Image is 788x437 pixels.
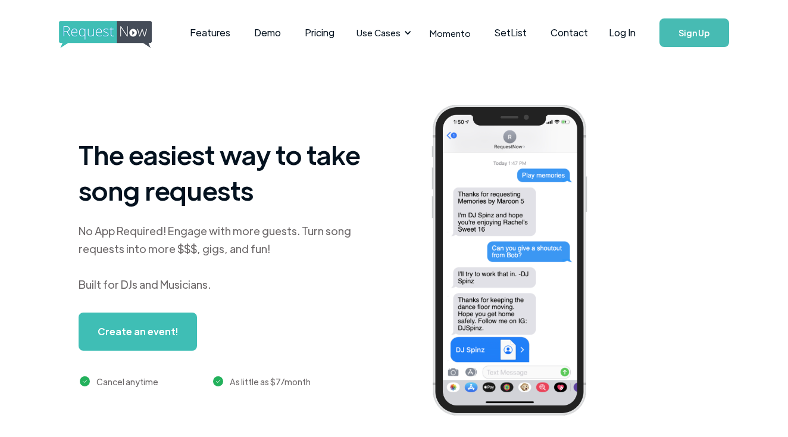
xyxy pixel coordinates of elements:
[230,374,311,389] div: As little as $7/month
[80,376,90,386] img: green checkmark
[79,313,197,351] a: Create an event!
[418,15,483,51] a: Momento
[213,376,223,386] img: green checkmark
[79,222,375,294] div: No App Required! Engage with more guests. Turn song requests into more $$$, gigs, and fun! Built ...
[59,21,148,45] a: home
[79,136,375,208] h1: The easiest way to take song requests
[59,21,174,48] img: requestnow logo
[242,14,293,51] a: Demo
[418,96,619,428] img: iphone screenshot
[483,14,539,51] a: SetList
[293,14,346,51] a: Pricing
[539,14,600,51] a: Contact
[178,14,242,51] a: Features
[357,26,401,39] div: Use Cases
[96,374,158,389] div: Cancel anytime
[349,14,415,51] div: Use Cases
[597,12,648,54] a: Log In
[659,18,729,47] a: Sign Up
